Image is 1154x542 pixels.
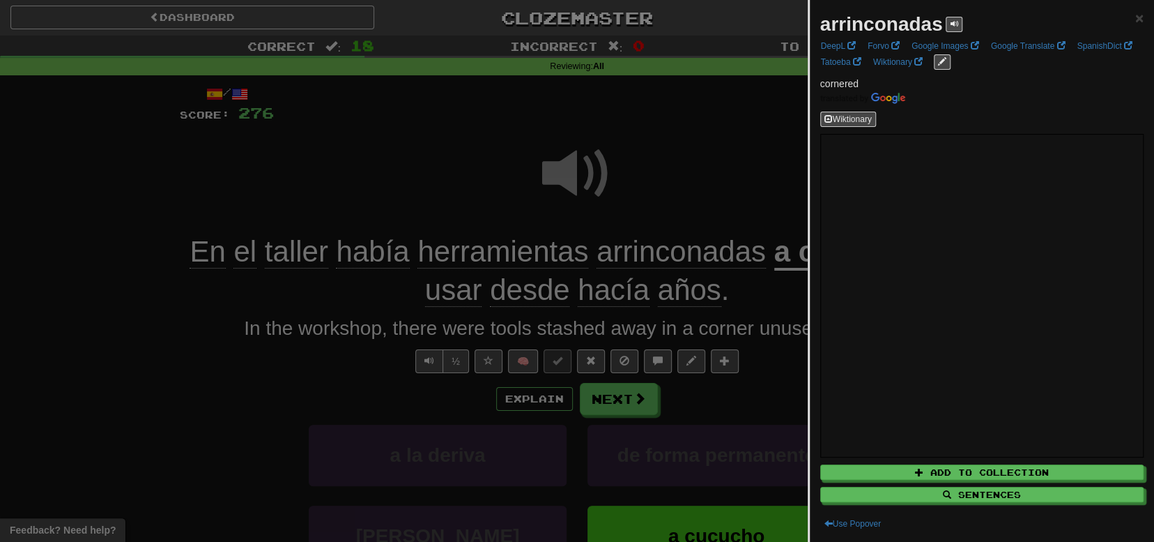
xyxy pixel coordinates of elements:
[820,13,943,35] strong: arrinconadas
[934,54,951,70] button: edit links
[820,516,885,532] button: Use Popover
[1135,10,1144,25] button: Close
[863,38,904,54] a: Forvo
[869,54,927,70] a: Wiktionary
[987,38,1070,54] a: Google Translate
[817,54,865,70] a: Tatoeba
[907,38,983,54] a: Google Images
[1072,38,1136,54] a: SpanishDict
[820,465,1144,480] button: Add to Collection
[1135,10,1144,26] span: ×
[820,487,1144,502] button: Sentences
[820,112,876,127] button: Wiktionary
[820,78,859,89] span: cornered
[820,93,905,104] img: Color short
[817,38,860,54] a: DeepL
